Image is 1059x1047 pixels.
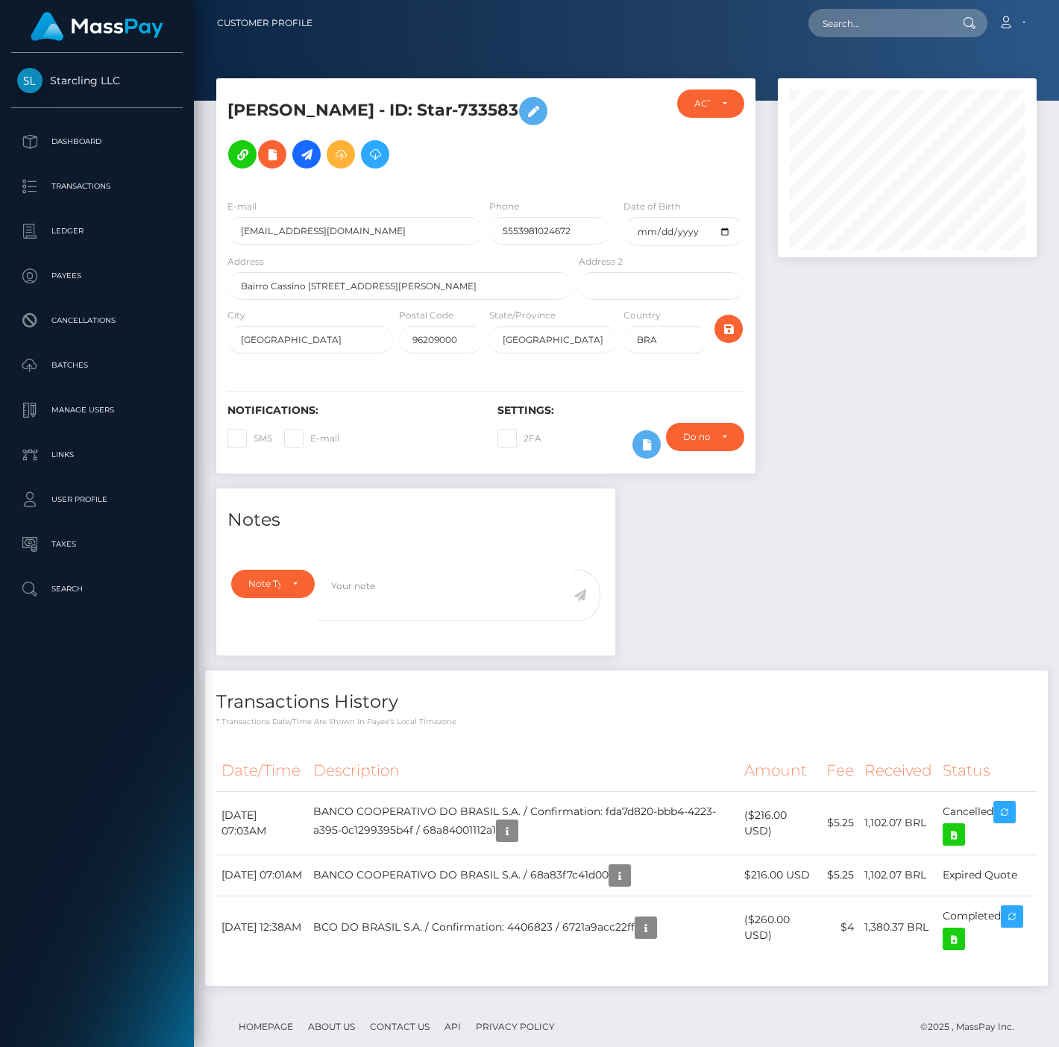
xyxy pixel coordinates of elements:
th: Date/Time [216,750,308,791]
label: Address 2 [579,255,623,268]
th: Amount [739,750,821,791]
td: [DATE] 07:01AM [216,855,308,896]
label: E-mail [227,200,257,213]
label: Date of Birth [623,200,681,213]
td: 1,102.07 BRL [859,791,937,855]
a: Customer Profile [217,7,312,39]
p: Links [17,444,177,466]
td: Cancelled [937,791,1037,855]
a: Links [11,436,183,474]
th: Fee [821,750,859,791]
td: Expired Quote [937,855,1037,896]
p: Transactions [17,175,177,198]
td: 1,102.07 BRL [859,855,937,896]
a: Initiate Payout [292,140,321,169]
td: $5.25 [821,855,859,896]
td: BANCO COOPERATIVO DO BRASIL S.A. / 68a83f7c41d00 [308,855,739,896]
a: Dashboard [11,123,183,160]
td: BCO DO BRASIL S.A. / Confirmation: 4406823 / 6721a9acc22ff [308,896,739,959]
div: © 2025 , MassPay Inc. [920,1019,1025,1035]
a: Batches [11,347,183,384]
p: * Transactions date/time are shown in payee's local timezone [216,716,1037,727]
p: Payees [17,265,177,287]
p: Ledger [17,220,177,242]
label: Phone [489,200,519,213]
p: User Profile [17,488,177,511]
th: Received [859,750,937,791]
th: Description [308,750,739,791]
label: Postal Code [399,309,453,322]
p: Taxes [17,533,177,556]
td: Completed [937,896,1037,959]
img: Starcling LLC [17,68,43,93]
label: Address [227,255,264,268]
button: ACTIVE [677,89,745,118]
label: State/Province [489,309,556,322]
h6: Notifications: [227,404,475,417]
a: Ledger [11,213,183,250]
a: Taxes [11,526,183,563]
th: Status [937,750,1037,791]
a: About Us [302,1015,361,1038]
td: $5.25 [821,791,859,855]
h4: Transactions History [216,689,1037,715]
label: E-mail [284,429,339,448]
td: ($260.00 USD) [739,896,821,959]
h5: [PERSON_NAME] - ID: Star-733583 [227,89,565,176]
p: Search [17,578,177,600]
p: Dashboard [17,131,177,153]
td: ($216.00 USD) [739,791,821,855]
a: Payees [11,257,183,295]
td: [DATE] 12:38AM [216,896,308,959]
label: Country [623,309,661,322]
label: 2FA [497,429,541,448]
h6: Settings: [497,404,745,417]
span: Starcling LLC [11,74,183,87]
td: 1,380.37 BRL [859,896,937,959]
input: Search... [808,9,949,37]
td: $4 [821,896,859,959]
td: [DATE] 07:03AM [216,791,308,855]
td: $216.00 USD [739,855,821,896]
a: User Profile [11,481,183,518]
p: Cancellations [17,309,177,332]
a: Privacy Policy [470,1015,561,1038]
img: MassPay Logo [31,12,163,41]
a: Homepage [233,1015,299,1038]
button: Do not require [666,423,745,451]
h4: Notes [227,507,604,533]
button: Note Type [231,570,315,598]
a: Manage Users [11,392,183,429]
div: Do not require [683,431,711,443]
label: SMS [227,429,272,448]
a: Transactions [11,168,183,205]
p: Manage Users [17,399,177,421]
td: BANCO COOPERATIVO DO BRASIL S.A. / Confirmation: fda7d820-bbb4-4223-a395-0c1299395b4f / 68a840011... [308,791,739,855]
a: Search [11,570,183,608]
label: City [227,309,245,322]
div: ACTIVE [694,98,711,110]
a: Contact Us [364,1015,436,1038]
a: Cancellations [11,302,183,339]
a: API [439,1015,467,1038]
div: Note Type [248,578,280,590]
p: Batches [17,354,177,377]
